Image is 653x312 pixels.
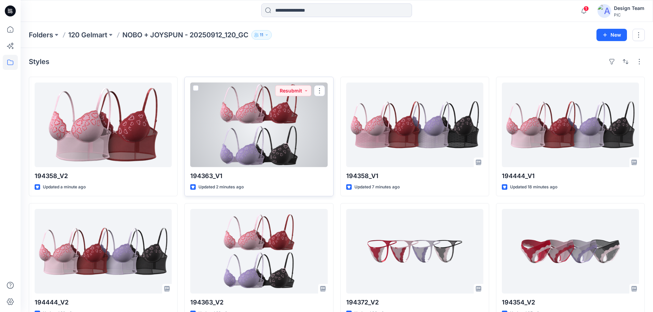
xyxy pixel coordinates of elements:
[68,30,107,40] a: 120 Gelmart
[251,30,272,40] button: 11
[346,171,483,181] p: 194358_V1
[190,83,327,167] a: 194363_V1
[614,4,644,12] div: Design Team
[346,298,483,307] p: 194372_V2
[502,171,639,181] p: 194444_V1
[346,209,483,294] a: 194372_V2
[43,184,86,191] p: Updated a minute ago
[35,209,172,294] a: 194444_V2
[35,298,172,307] p: 194444_V2
[614,12,644,17] div: PIC
[354,184,400,191] p: Updated 7 minutes ago
[29,58,49,66] h4: Styles
[35,83,172,167] a: 194358_V2
[510,184,557,191] p: Updated 18 minutes ago
[190,298,327,307] p: 194363_V2
[597,4,611,18] img: avatar
[502,298,639,307] p: 194354_V2
[35,171,172,181] p: 194358_V2
[260,31,263,39] p: 11
[122,30,249,40] p: NOBO + JOYSPUN - 20250912_120_GC
[583,6,589,11] span: 1
[502,209,639,294] a: 194354_V2
[198,184,244,191] p: Updated 2 minutes ago
[190,171,327,181] p: 194363_V1
[596,29,627,41] button: New
[346,83,483,167] a: 194358_V1
[502,83,639,167] a: 194444_V1
[29,30,53,40] a: Folders
[190,209,327,294] a: 194363_V2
